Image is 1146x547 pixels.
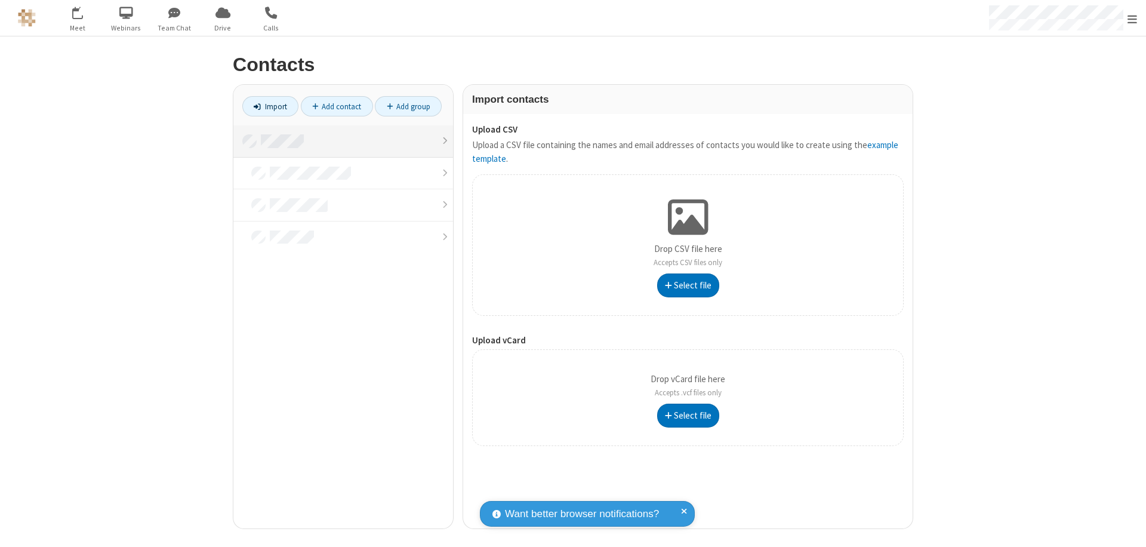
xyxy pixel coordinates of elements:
h2: Contacts [233,54,913,75]
p: Drop CSV file here [654,242,722,269]
label: Upload vCard [472,334,904,348]
label: Upload CSV [472,123,904,137]
span: Drive [201,23,245,33]
a: Add group [375,96,442,116]
div: 19 [79,7,90,16]
span: Meet [56,23,100,33]
button: Select file [657,273,719,297]
a: Import [242,96,298,116]
a: Add contact [301,96,373,116]
span: Accepts .vcf files only [655,388,722,398]
h3: Import contacts [472,94,904,105]
span: Accepts CSV files only [654,257,722,268]
span: Webinars [104,23,149,33]
span: Want better browser notifications? [505,506,659,522]
p: Drop vCard file here [651,373,725,400]
span: Team Chat [152,23,197,33]
p: Upload a CSV file containing the names and email addresses of contacts you would like to create u... [472,139,904,165]
img: QA Selenium DO NOT DELETE OR CHANGE [18,9,36,27]
span: Calls [249,23,294,33]
button: Select file [657,404,719,428]
a: example template [472,139,898,164]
